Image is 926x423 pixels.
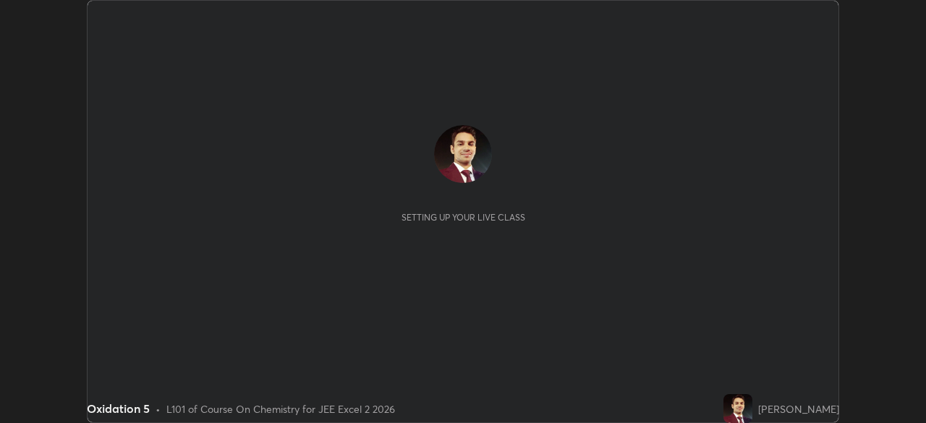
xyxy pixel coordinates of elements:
div: • [156,401,161,416]
img: 9c5970aafb87463c99e06f9958a33fc6.jpg [723,394,752,423]
div: Oxidation 5 [87,400,150,417]
div: L101 of Course On Chemistry for JEE Excel 2 2026 [166,401,395,416]
div: Setting up your live class [402,212,525,223]
div: [PERSON_NAME] [758,401,839,416]
img: 9c5970aafb87463c99e06f9958a33fc6.jpg [434,125,492,183]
